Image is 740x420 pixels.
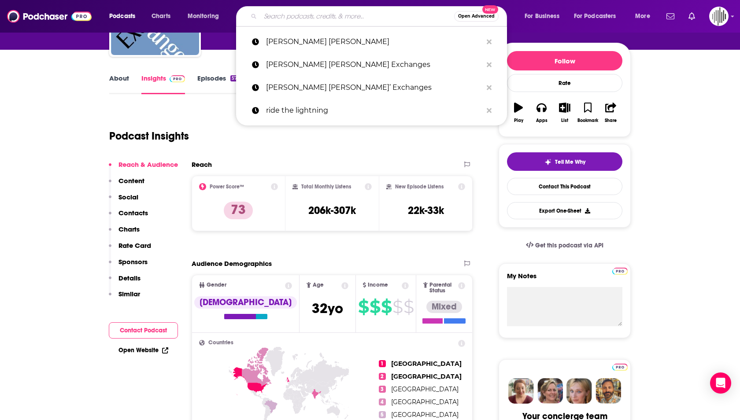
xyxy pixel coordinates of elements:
span: $ [392,300,403,314]
span: For Business [525,10,559,22]
span: Open Advanced [458,14,495,18]
p: 73 [224,202,253,219]
button: tell me why sparkleTell Me Why [507,152,622,171]
img: User Profile [709,7,729,26]
p: Charts [118,225,140,233]
h3: 206k-307k [308,204,356,217]
span: 5 [379,411,386,418]
a: Pro website [612,362,628,371]
span: [GEOGRAPHIC_DATA] [391,385,459,393]
button: Show profile menu [709,7,729,26]
span: [GEOGRAPHIC_DATA] [391,398,459,406]
p: Content [118,177,144,185]
span: Get this podcast via API [535,242,603,249]
button: Apps [530,97,553,129]
span: $ [381,300,392,314]
a: ride the lightning [236,99,507,122]
button: Content [109,177,144,193]
h3: 22k-33k [408,204,444,217]
p: Similar [118,290,140,298]
p: Reach & Audience [118,160,178,169]
div: Rate [507,74,622,92]
p: ride the lightning [266,99,482,122]
img: Sydney Profile [508,378,534,404]
span: $ [370,300,380,314]
h2: Total Monthly Listens [301,184,351,190]
button: Details [109,274,141,290]
span: Countries [208,340,233,346]
span: $ [358,300,369,314]
img: Jon Profile [596,378,621,404]
button: open menu [629,9,661,23]
a: InsightsPodchaser Pro [141,74,185,94]
span: Parental Status [429,282,457,294]
button: Similar [109,290,140,306]
p: Goldman Sachs [266,30,482,53]
button: Follow [507,51,622,70]
button: List [553,97,576,129]
button: open menu [568,9,629,23]
p: Sponsors [118,258,148,266]
span: 32 yo [312,300,343,317]
a: Get this podcast via API [519,235,610,256]
div: Mixed [426,301,462,313]
span: Tell Me Why [555,158,585,166]
h1: Podcast Insights [109,129,189,143]
span: [GEOGRAPHIC_DATA] [391,372,462,380]
a: Pro website [612,266,628,275]
span: For Podcasters [574,10,616,22]
h2: Power Score™ [210,184,244,190]
h2: Reach [192,160,212,169]
button: Charts [109,225,140,241]
span: 3 [379,386,386,393]
img: Jules Profile [566,378,592,404]
span: 2 [379,373,386,380]
button: Open AdvancedNew [454,11,499,22]
button: Bookmark [576,97,599,129]
button: Rate Card [109,241,151,258]
img: Podchaser Pro [612,268,628,275]
div: List [561,118,568,123]
span: Age [313,282,324,288]
span: 1 [379,360,386,367]
span: Gender [207,282,226,288]
a: Show notifications dropdown [663,9,678,24]
p: Goldman Sachs’ Exchanges [266,76,482,99]
img: Podchaser Pro [612,364,628,371]
label: My Notes [507,272,622,287]
input: Search podcasts, credits, & more... [260,9,454,23]
img: Podchaser Pro [170,75,185,82]
img: Podchaser - Follow, Share and Rate Podcasts [7,8,92,25]
a: [PERSON_NAME] [PERSON_NAME]’ Exchanges [236,76,507,99]
h2: Audience Demographics [192,259,272,268]
p: Goldman Sachs Exchanges [266,53,482,76]
p: Contacts [118,209,148,217]
h2: New Episode Listens [395,184,444,190]
a: Episodes575 [197,74,241,94]
button: open menu [518,9,570,23]
button: Sponsors [109,258,148,274]
p: Social [118,193,138,201]
p: Rate Card [118,241,151,250]
a: About [109,74,129,94]
a: [PERSON_NAME] [PERSON_NAME] Exchanges [236,53,507,76]
div: Search podcasts, credits, & more... [244,6,515,26]
span: $ [403,300,414,314]
button: Social [109,193,138,209]
button: Contacts [109,209,148,225]
a: Open Website [118,346,168,354]
button: Export One-Sheet [507,202,622,219]
button: open menu [181,9,230,23]
button: Reach & Audience [109,160,178,177]
span: [GEOGRAPHIC_DATA] [391,360,462,368]
span: More [635,10,650,22]
span: 4 [379,398,386,405]
a: [PERSON_NAME] [PERSON_NAME] [236,30,507,53]
div: Open Intercom Messenger [710,372,731,394]
span: Monitoring [188,10,219,22]
a: Contact This Podcast [507,178,622,195]
div: [DEMOGRAPHIC_DATA] [194,296,297,309]
span: Charts [152,10,170,22]
div: Play [514,118,523,123]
